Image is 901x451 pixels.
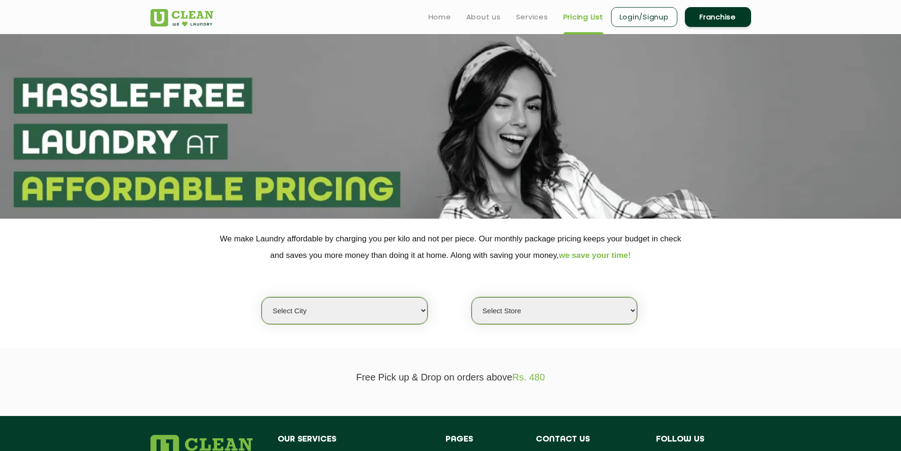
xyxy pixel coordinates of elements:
span: we save your time! [559,251,631,260]
a: Home [429,11,451,23]
a: Franchise [685,7,751,27]
span: Rs. 480 [512,372,545,382]
a: Services [516,11,548,23]
a: Login/Signup [611,7,677,27]
img: UClean Laundry and Dry Cleaning [150,9,213,27]
a: Pricing List [563,11,604,23]
a: About us [466,11,501,23]
p: Free Pick up & Drop on orders above [150,372,751,383]
p: We make Laundry affordable by charging you per kilo and not per piece. Our monthly package pricin... [150,230,751,264]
